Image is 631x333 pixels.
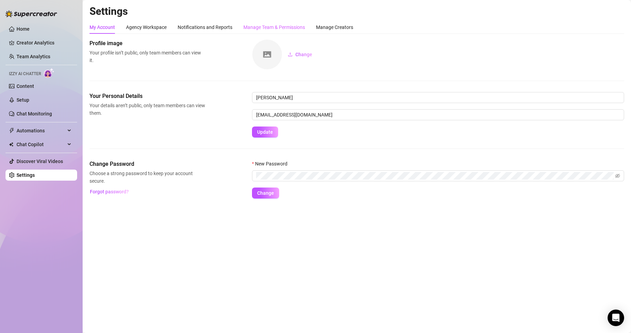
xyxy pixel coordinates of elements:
div: Notifications and Reports [178,23,232,31]
input: Enter name [252,92,624,103]
span: Automations [17,125,65,136]
img: logo-BBDzfeDw.svg [6,10,57,17]
span: thunderbolt [9,128,14,133]
h2: Settings [90,5,624,18]
button: Change [282,49,318,60]
span: Profile image [90,39,205,48]
div: Agency Workspace [126,23,167,31]
div: Open Intercom Messenger [608,310,624,326]
span: Izzy AI Chatter [9,71,41,77]
a: Creator Analytics [17,37,72,48]
a: Content [17,83,34,89]
img: Chat Copilot [9,142,13,147]
input: New Password [256,172,614,180]
a: Discover Viral Videos [17,159,63,164]
span: Change [295,52,312,57]
span: Change Password [90,160,205,168]
span: Change [257,190,274,196]
a: Settings [17,172,35,178]
button: Forgot password? [90,186,129,197]
span: Your Personal Details [90,92,205,100]
input: Enter new email [252,109,624,120]
span: Chat Copilot [17,139,65,150]
img: AI Chatter [44,68,54,78]
span: eye-invisible [615,173,620,178]
span: Your profile isn’t public, only team members can view it. [90,49,205,64]
div: Manage Creators [316,23,353,31]
span: Choose a strong password to keep your account secure. [90,170,205,185]
span: Update [257,129,273,135]
img: square-placeholder.png [252,40,282,69]
label: New Password [252,160,292,168]
span: Forgot password? [90,189,129,194]
div: Manage Team & Permissions [243,23,305,31]
div: My Account [90,23,115,31]
a: Chat Monitoring [17,111,52,117]
a: Home [17,26,30,32]
a: Setup [17,97,29,103]
span: upload [288,52,293,57]
a: Team Analytics [17,54,50,59]
span: Your details aren’t public, only team members can view them. [90,102,205,117]
button: Change [252,188,279,199]
button: Update [252,127,278,138]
